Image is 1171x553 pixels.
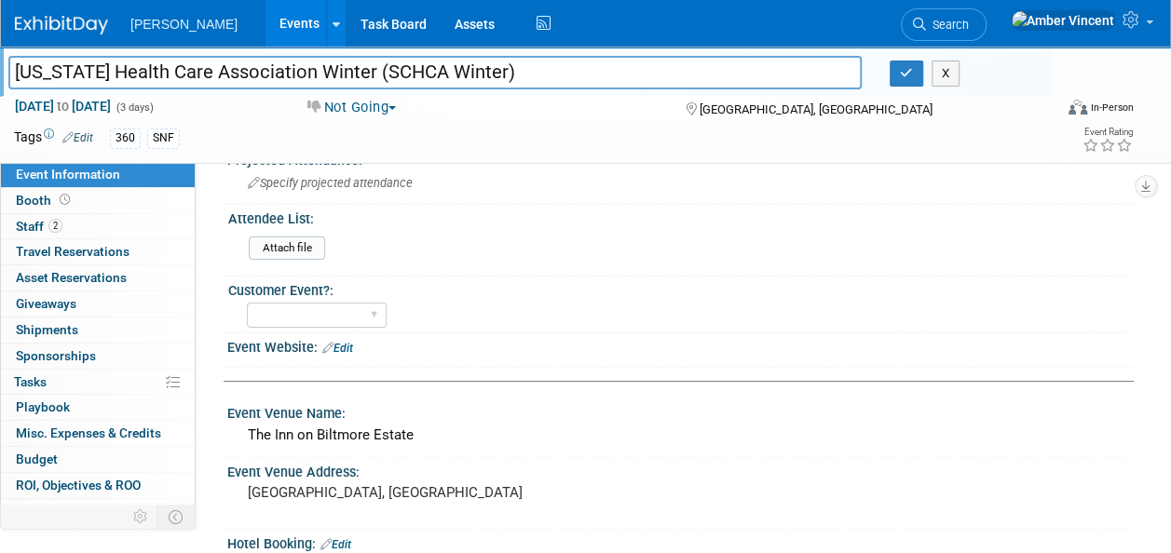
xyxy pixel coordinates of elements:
[16,478,141,492] span: ROI, Objectives & ROO
[1,214,195,239] a: Staff2
[1011,10,1115,31] img: Amber Vincent
[16,167,120,182] span: Event Information
[54,99,72,114] span: to
[241,421,1120,450] div: The Inn on Biltmore Estate
[971,97,1134,125] div: Event Format
[56,193,74,207] span: Booth not reserved yet
[16,348,96,363] span: Sponsorships
[1,499,195,524] a: Attachments
[301,98,403,117] button: Not Going
[16,219,62,234] span: Staff
[228,205,1125,228] div: Attendee List:
[700,102,933,116] span: [GEOGRAPHIC_DATA], [GEOGRAPHIC_DATA]
[1,162,195,187] a: Event Information
[1082,128,1133,137] div: Event Rating
[1,473,195,498] a: ROI, Objectives & ROO
[228,276,1125,300] div: Customer Event?:
[16,504,90,519] span: Attachments
[15,16,108,34] img: ExhibitDay
[16,322,78,337] span: Shipments
[320,538,351,551] a: Edit
[125,505,157,529] td: Personalize Event Tab Strip
[1,395,195,420] a: Playbook
[1,447,195,472] a: Budget
[16,244,129,259] span: Travel Reservations
[16,296,76,311] span: Giveaways
[932,61,960,87] button: X
[1,370,195,395] a: Tasks
[248,176,413,190] span: Specify projected attendance
[147,128,180,148] div: SNF
[1,239,195,264] a: Travel Reservations
[1,421,195,446] a: Misc. Expenses & Credits
[1069,100,1087,115] img: Format-Inperson.png
[1,344,195,369] a: Sponsorships
[227,333,1134,357] div: Event Website:
[16,270,127,285] span: Asset Reservations
[16,452,58,466] span: Budget
[16,193,74,208] span: Booth
[248,484,584,501] pre: [GEOGRAPHIC_DATA], [GEOGRAPHIC_DATA]
[1,291,195,317] a: Giveaways
[322,342,353,355] a: Edit
[14,374,47,389] span: Tasks
[1,317,195,343] a: Shipments
[157,505,196,529] td: Toggle Event Tabs
[227,458,1134,481] div: Event Venue Address:
[1090,101,1134,115] div: In-Person
[14,128,93,149] td: Tags
[110,128,141,148] div: 360
[1,265,195,290] a: Asset Reservations
[48,219,62,233] span: 2
[14,98,112,115] span: [DATE] [DATE]
[16,425,161,440] span: Misc. Expenses & Credits
[227,399,1134,423] div: Event Venue Name:
[1,188,195,213] a: Booth
[115,101,154,114] span: (3 days)
[130,17,238,32] span: [PERSON_NAME]
[926,18,969,32] span: Search
[16,399,70,414] span: Playbook
[62,131,93,144] a: Edit
[901,8,987,41] a: Search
